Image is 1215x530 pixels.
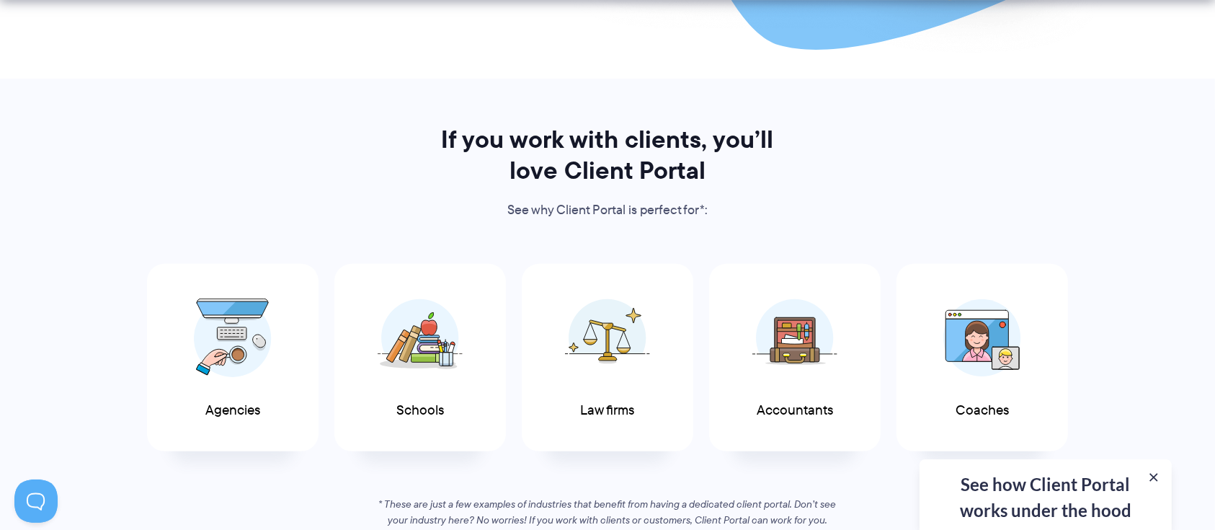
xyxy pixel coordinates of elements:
[14,480,58,523] iframe: Toggle Customer Support
[205,403,260,418] span: Agencies
[757,403,833,418] span: Accountants
[422,200,793,221] p: See why Client Portal is perfect for*:
[396,403,444,418] span: Schools
[147,264,319,452] a: Agencies
[522,264,693,452] a: Law firms
[334,264,506,452] a: Schools
[709,264,881,452] a: Accountants
[379,497,837,527] em: * These are just a few examples of industries that benefit from having a dedicated client portal....
[896,264,1068,452] a: Coaches
[422,124,793,186] h2: If you work with clients, you’ll love Client Portal
[581,403,635,418] span: Law firms
[956,403,1009,418] span: Coaches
